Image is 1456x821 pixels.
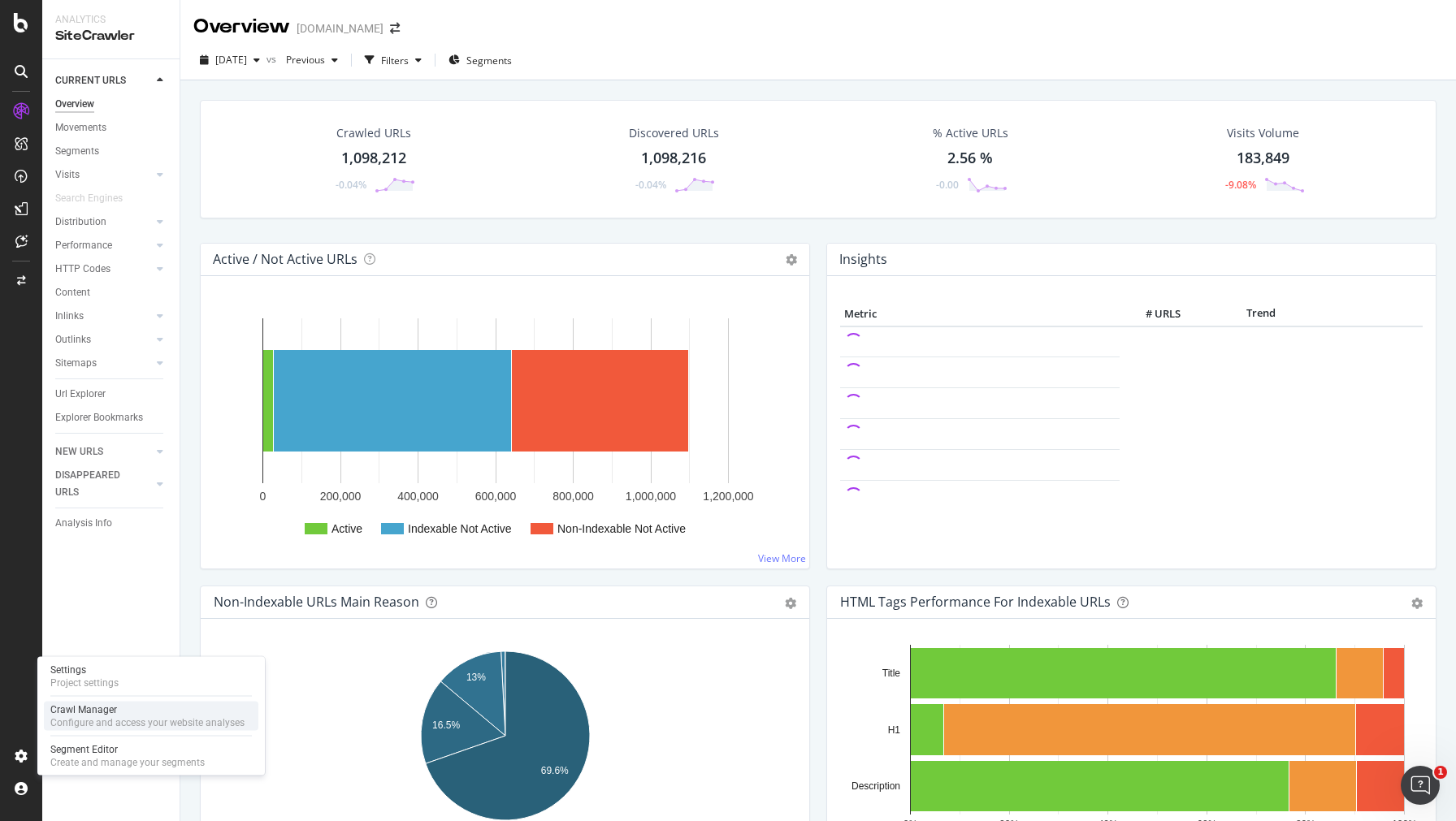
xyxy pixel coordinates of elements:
h4: Insights [839,248,887,270]
div: -9.08% [1225,178,1256,192]
div: Analytics [55,13,167,27]
text: 400,000 [397,490,439,503]
div: Distribution [55,214,106,231]
div: -0.04% [635,178,666,192]
a: DISAPPEARED URLS [55,467,152,501]
div: Explorer Bookmarks [55,409,143,426]
div: CURRENT URLS [55,72,126,89]
span: vs [266,52,279,66]
a: Sitemaps [55,355,152,372]
a: Segments [55,143,168,160]
a: NEW URLS [55,443,152,460]
div: Non-Indexable URLs Main Reason [214,594,419,610]
a: Outlinks [55,331,152,348]
div: Segments [55,143,99,160]
a: Inlinks [55,308,152,325]
text: 600,000 [475,490,517,503]
div: Filters [381,54,409,67]
div: 183,849 [1237,148,1289,169]
div: HTTP Codes [55,261,110,278]
text: Non-Indexable Not Active [557,522,686,535]
div: Content [55,284,90,301]
div: Overview [55,96,94,113]
th: # URLS [1120,302,1185,326]
div: NEW URLS [55,443,103,460]
div: Url Explorer [55,386,106,403]
a: Overview [55,96,168,113]
a: Content [55,284,168,301]
div: Inlinks [55,308,84,325]
button: Previous [279,47,344,73]
i: Options [786,254,797,266]
iframe: Intercom live chat [1401,766,1440,805]
div: -0.00 [936,178,959,192]
div: Search Engines [55,190,123,207]
a: Segment EditorCreate and manage your segments [44,741,258,771]
div: [DOMAIN_NAME] [297,20,383,37]
div: 1,098,216 [641,148,706,169]
div: Visits Volume [1227,125,1299,141]
text: Active [331,522,362,535]
text: 200,000 [320,490,362,503]
div: Settings [50,663,119,676]
div: Performance [55,237,112,254]
span: Segments [466,54,512,67]
div: Analysis Info [55,515,112,532]
div: Discovered URLs [629,125,719,141]
text: 1,000,000 [626,490,676,503]
div: DISAPPEARED URLS [55,467,137,501]
button: Filters [358,47,428,73]
a: Distribution [55,214,152,231]
div: 2.56 % [947,148,993,169]
div: Create and manage your segments [50,756,205,769]
button: [DATE] [193,47,266,73]
text: 13% [466,672,486,683]
div: gear [785,598,796,609]
th: Trend [1185,302,1337,326]
button: Segments [442,47,518,73]
div: Movements [55,119,106,136]
div: HTML Tags Performance for Indexable URLs [840,594,1111,610]
a: Performance [55,237,152,254]
span: Previous [279,53,325,67]
div: Outlinks [55,331,91,348]
div: Configure and access your website analyses [50,716,245,729]
a: Visits [55,166,152,184]
div: -0.04% [336,178,366,192]
text: 1,200,000 [703,490,753,503]
div: Crawled URLs [336,125,411,141]
a: View More [758,551,806,565]
a: Url Explorer [55,386,168,403]
th: Metric [840,302,1120,326]
a: Movements [55,119,168,136]
div: 1,098,212 [341,148,406,169]
div: Crawl Manager [50,703,245,716]
div: arrow-right-arrow-left [390,23,400,34]
div: % Active URLs [933,125,1008,141]
text: Indexable Not Active [408,522,512,535]
h4: Active / Not Active URLs [213,248,357,270]
a: Analysis Info [55,515,168,532]
span: 1 [1434,766,1447,779]
a: HTTP Codes [55,261,152,278]
div: Overview [193,13,290,41]
a: Crawl ManagerConfigure and access your website analyses [44,702,258,731]
div: SiteCrawler [55,27,167,45]
text: 0 [260,490,266,503]
text: Description [851,780,900,792]
text: 800,000 [552,490,594,503]
a: Search Engines [55,190,139,207]
text: Title [882,668,901,679]
text: H1 [888,724,901,736]
text: 69.6% [541,765,569,776]
span: 2025 Oct. 9th [215,53,247,67]
div: Sitemaps [55,355,97,372]
a: Explorer Bookmarks [55,409,168,426]
text: 16.5% [432,719,460,731]
div: Project settings [50,676,119,689]
a: CURRENT URLS [55,72,152,89]
div: gear [1411,598,1423,609]
svg: A chart. [214,302,796,555]
div: Visits [55,166,80,184]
